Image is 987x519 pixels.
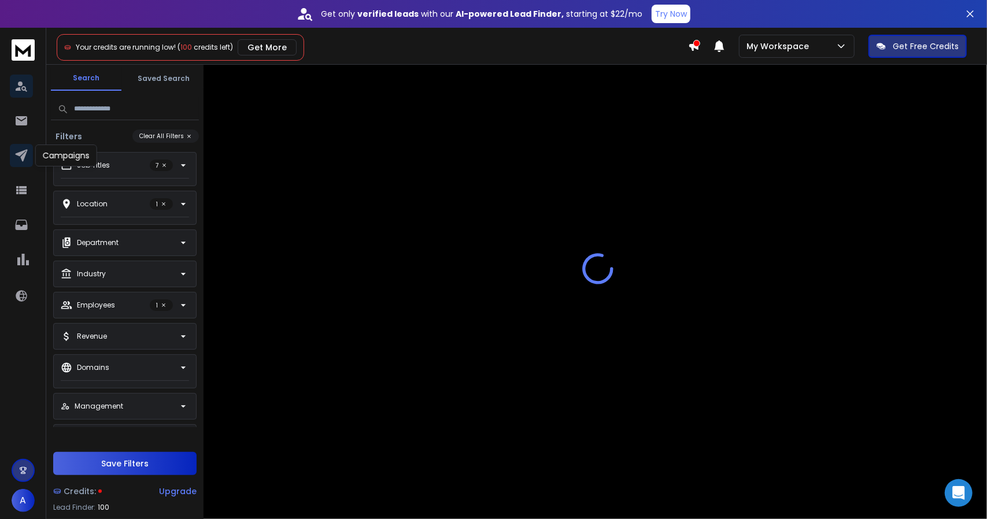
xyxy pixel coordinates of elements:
span: ( credits left) [178,42,233,52]
button: A [12,489,35,512]
span: Your credits are running low! [76,42,176,52]
p: Revenue [77,332,107,341]
p: Department [77,238,119,247]
strong: verified leads [357,8,419,20]
span: 100 [98,503,109,512]
p: Location [77,199,108,209]
span: 100 [180,42,192,52]
p: Try Now [655,8,687,20]
button: Try Now [652,5,690,23]
strong: AI-powered Lead Finder, [456,8,564,20]
a: Credits:Upgrade [53,480,197,503]
p: Management [75,402,123,411]
p: Get only with our starting at $22/mo [321,8,642,20]
button: Get Free Credits [868,35,967,58]
button: Saved Search [128,67,199,90]
div: Upgrade [159,485,197,497]
p: 7 [150,160,173,171]
button: Get More [238,39,297,55]
p: Get Free Credits [893,40,959,52]
img: logo [12,39,35,61]
button: Clear All Filters [132,129,199,143]
span: Credits: [64,485,96,497]
p: 1 [150,299,173,311]
p: My Workspace [746,40,814,52]
div: Campaigns [35,144,97,166]
h3: Filters [51,131,87,142]
button: Save Filters [53,452,197,475]
p: Employees [77,301,115,310]
div: Open Intercom Messenger [945,479,973,507]
p: Industry [77,269,106,279]
p: 1 [150,198,173,210]
p: Lead Finder: [53,503,95,512]
button: Search [51,66,121,91]
p: Domains [77,363,109,372]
